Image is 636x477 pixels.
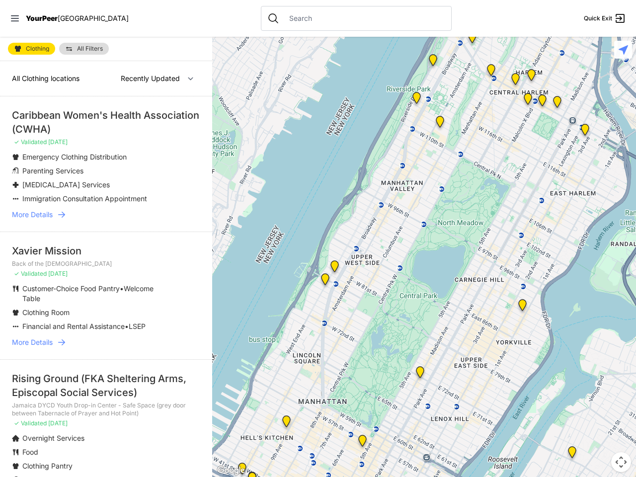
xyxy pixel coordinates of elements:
[215,464,247,477] img: Google
[283,13,445,23] input: Search
[22,448,38,456] span: Food
[12,210,200,220] a: More Details
[12,337,53,347] span: More Details
[215,464,247,477] a: Open this area in Google Maps (opens a new window)
[427,54,439,70] div: Manhattan
[536,94,549,110] div: Manhattan
[12,401,200,417] p: Jamaica DYCD Youth Drop-in Center - Safe Space (grey door between Tabernacle of Prayer and Hot Po...
[48,138,68,146] span: [DATE]
[22,284,120,293] span: Customer-Choice Food Pantry
[280,415,293,431] div: 9th Avenue Drop-in Center
[22,434,84,442] span: Overnight Services
[22,194,147,203] span: Immigration Consultation Appointment
[22,308,70,317] span: Clothing Room
[12,244,200,258] div: Xavier Mission
[516,299,529,315] div: Avenue Church
[12,210,53,220] span: More Details
[22,322,125,330] span: Financial and Rental Assistance
[12,372,200,399] div: Rising Ground (FKA Sheltering Arms, Episcopal Social Services)
[12,74,79,82] span: All Clothing locations
[12,260,200,268] p: Back of the [DEMOGRAPHIC_DATA]
[26,46,49,52] span: Clothing
[14,138,47,146] span: ✓ Validated
[26,15,129,21] a: YourPeer[GEOGRAPHIC_DATA]
[485,64,497,80] div: The PILLARS – Holistic Recovery Support
[48,270,68,277] span: [DATE]
[579,124,591,140] div: Main Location
[584,12,626,24] a: Quick Exit
[551,96,563,112] div: East Harlem
[14,270,47,277] span: ✓ Validated
[8,43,55,55] a: Clothing
[414,366,426,382] div: Manhattan
[14,419,47,427] span: ✓ Validated
[566,446,578,462] div: Fancy Thrift Shop
[509,73,522,89] div: Uptown/Harlem DYCD Youth Drop-in Center
[120,284,124,293] span: •
[22,153,127,161] span: Emergency Clothing Distribution
[12,337,200,347] a: More Details
[26,14,58,22] span: YourPeer
[22,180,110,189] span: [MEDICAL_DATA] Services
[328,260,341,276] div: Pathways Adult Drop-In Program
[434,116,446,132] div: The Cathedral Church of St. John the Divine
[59,43,109,55] a: All Filters
[129,322,146,330] span: LSEP
[410,92,423,108] div: Ford Hall
[58,14,129,22] span: [GEOGRAPHIC_DATA]
[12,108,200,136] div: Caribbean Women's Health Association (CWHA)
[22,462,73,470] span: Clothing Pantry
[525,69,538,85] div: Manhattan
[22,166,83,175] span: Parenting Services
[77,46,103,52] span: All Filters
[584,14,612,22] span: Quick Exit
[48,419,68,427] span: [DATE]
[611,452,631,472] button: Map camera controls
[125,322,129,330] span: •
